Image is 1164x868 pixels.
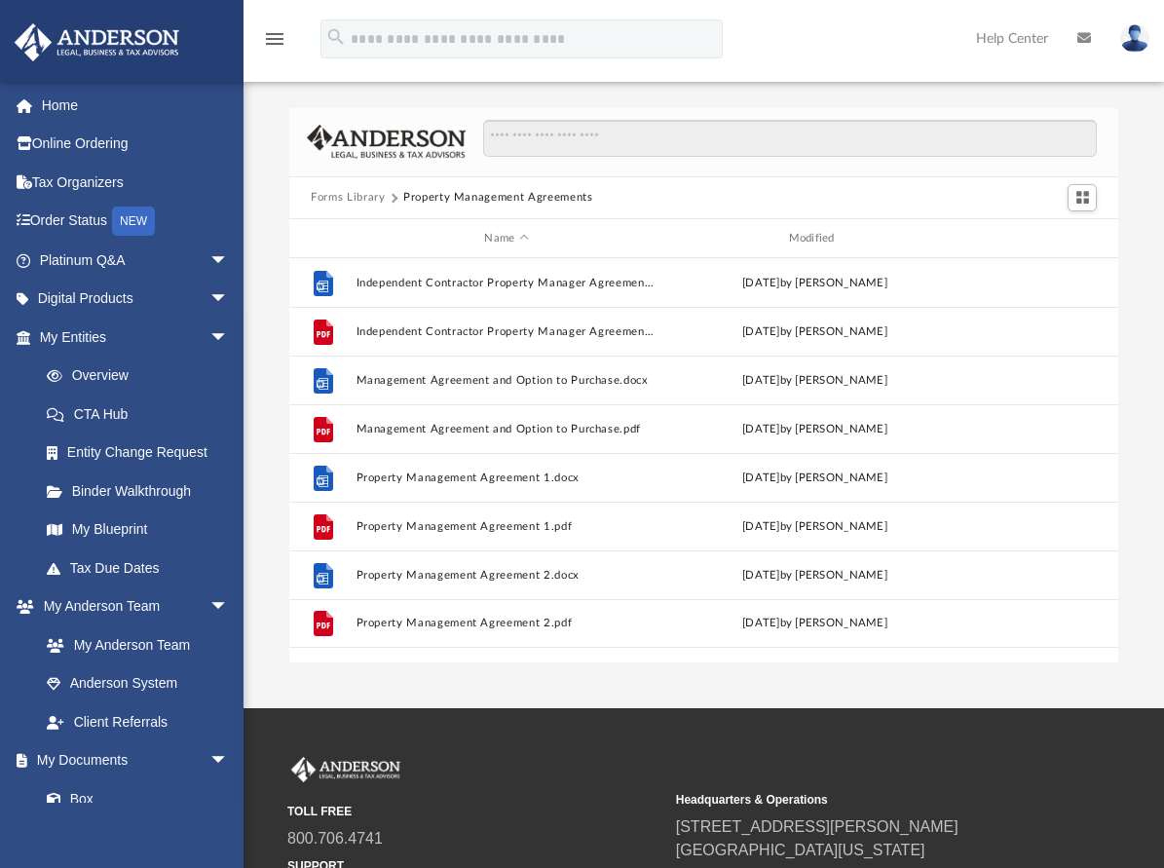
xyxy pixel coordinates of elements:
a: My Blueprint [27,510,248,549]
button: Property Management Agreements [403,189,593,207]
a: Home [14,86,258,125]
span: arrow_drop_down [209,587,248,627]
span: arrow_drop_down [209,280,248,320]
a: menu [263,37,286,51]
a: Online Ordering [14,125,258,164]
img: Anderson Advisors Platinum Portal [287,757,404,782]
a: Entity Change Request [27,434,258,472]
a: 800.706.4741 [287,830,383,847]
button: Property Management Agreement 2.docx [357,569,657,582]
div: [DATE] by [PERSON_NAME] [665,275,965,292]
a: Platinum Q&Aarrow_drop_down [14,241,258,280]
a: Client Referrals [27,702,248,741]
span: arrow_drop_down [209,741,248,781]
div: [DATE] by [PERSON_NAME] [665,421,965,438]
a: Digital Productsarrow_drop_down [14,280,258,319]
a: Overview [27,357,258,396]
div: [DATE] by [PERSON_NAME] [665,323,965,341]
input: Search files and folders [483,120,1097,157]
a: [GEOGRAPHIC_DATA][US_STATE] [676,842,925,858]
span: arrow_drop_down [209,241,248,281]
a: [STREET_ADDRESS][PERSON_NAME] [676,818,958,835]
a: Tax Organizers [14,163,258,202]
a: My Entitiesarrow_drop_down [14,318,258,357]
div: Modified [664,230,965,247]
div: grid [289,258,1118,661]
small: Headquarters & Operations [676,791,1051,809]
img: Anderson Advisors Platinum Portal [9,23,185,61]
button: Property Management Agreement 1.pdf [357,520,657,533]
button: Property Management Agreement 2.pdf [357,618,657,630]
button: Property Management Agreement 1.docx [357,472,657,484]
div: [DATE] by [PERSON_NAME] [665,616,965,633]
i: menu [263,27,286,51]
div: Name [356,230,657,247]
div: id [298,230,347,247]
div: [DATE] by [PERSON_NAME] [665,372,965,390]
a: CTA Hub [27,395,258,434]
div: [DATE] by [PERSON_NAME] [665,567,965,585]
div: [DATE] by [PERSON_NAME] [665,518,965,536]
a: Tax Due Dates [27,548,258,587]
span: arrow_drop_down [209,318,248,358]
img: User Pic [1120,24,1149,53]
div: [DATE] by [PERSON_NAME] [665,470,965,487]
small: TOLL FREE [287,803,662,820]
i: search [325,26,347,48]
a: Order StatusNEW [14,202,258,242]
button: Independent Contractor Property Manager Agreement.docx [357,277,657,289]
a: My Anderson Teamarrow_drop_down [14,587,248,626]
button: Independent Contractor Property Manager Agreement.pdf [357,325,657,338]
div: NEW [112,207,155,236]
div: id [974,230,1110,247]
a: My Anderson Team [27,625,239,664]
button: Switch to Grid View [1068,184,1097,211]
button: Forms Library [311,189,385,207]
a: Anderson System [27,664,248,703]
a: Box [27,779,239,818]
a: Binder Walkthrough [27,472,258,510]
button: Management Agreement and Option to Purchase.docx [357,374,657,387]
button: Management Agreement and Option to Purchase.pdf [357,423,657,435]
a: My Documentsarrow_drop_down [14,741,248,780]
